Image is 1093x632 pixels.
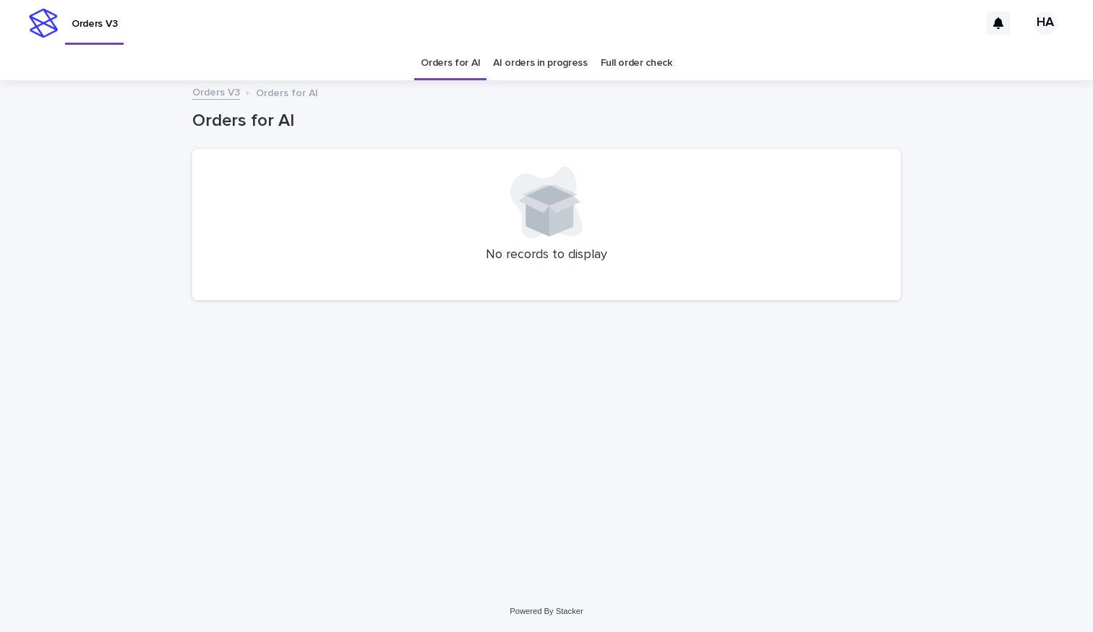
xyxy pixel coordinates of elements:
a: AI orders in progress [493,46,588,80]
img: stacker-logo-s-only.png [29,9,58,38]
a: Powered By Stacker [510,607,583,615]
p: No records to display [210,247,883,263]
div: HA [1034,12,1057,35]
p: Orders for AI [256,84,318,100]
h1: Orders for AI [192,111,901,132]
a: Full order check [601,46,672,80]
a: Orders for AI [421,46,480,80]
a: Orders V3 [192,83,240,100]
